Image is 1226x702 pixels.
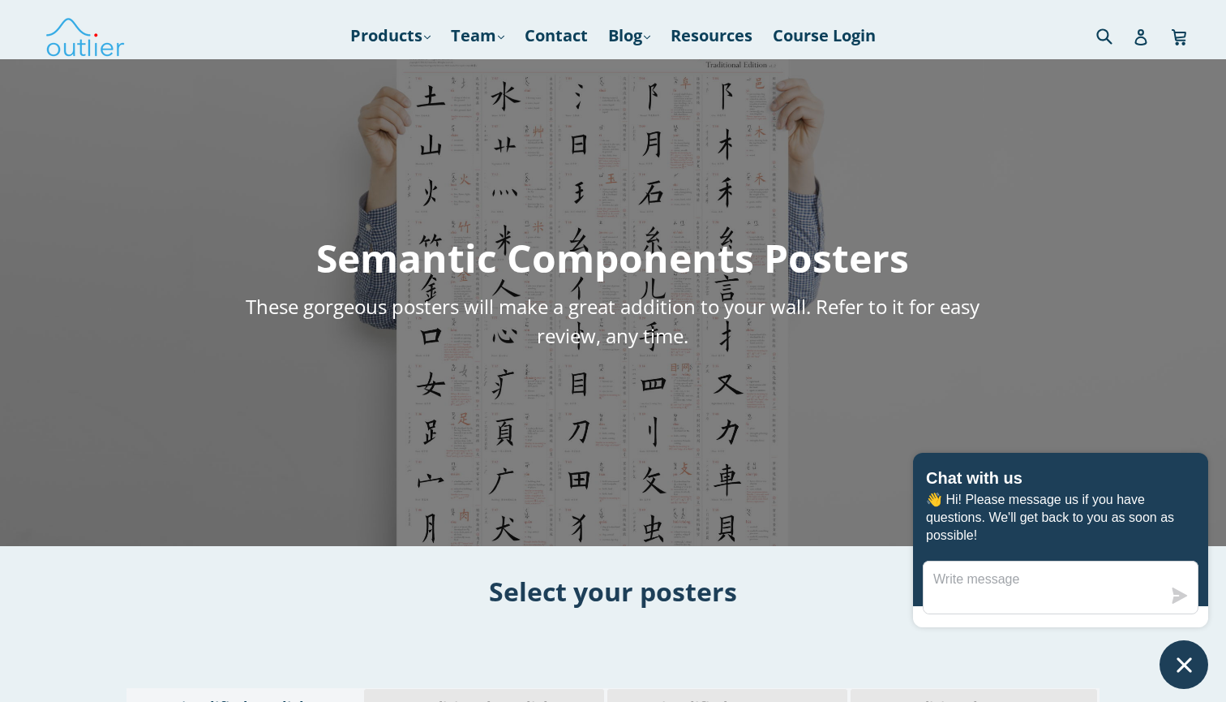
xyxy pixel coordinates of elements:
img: Outlier Linguistics [45,12,126,59]
h5: These gorgeous posters will make a great addition to your wall. Refer to it for easy review, any ... [212,292,1014,351]
a: Team [443,21,512,50]
inbox-online-store-chat: Shopify online store chat [908,453,1213,689]
a: Course Login [765,21,884,50]
a: Products [342,21,439,50]
a: Resources [662,21,761,50]
input: Search [1092,19,1137,52]
a: Blog [600,21,658,50]
h1: Semantic Components Posters [212,231,1014,284]
a: Contact [517,21,596,50]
